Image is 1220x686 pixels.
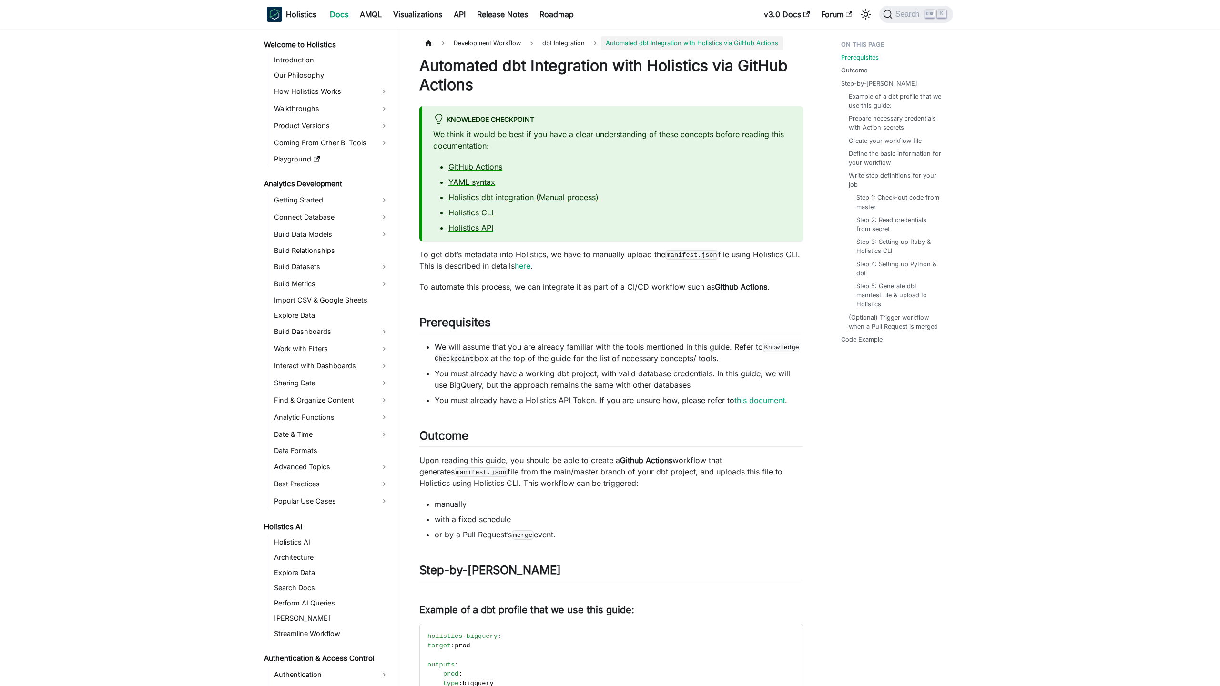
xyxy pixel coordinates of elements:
[271,341,392,356] a: Work with Filters
[856,282,940,309] a: Step 5: Generate dbt manifest file & upload to Holistics
[435,341,803,364] li: We will assume that you are already familiar with the tools mentioned in this guide. Refer to box...
[455,661,458,668] span: :
[419,315,803,333] h2: Prerequisites
[271,324,392,339] a: Build Dashboards
[715,282,767,292] strong: Github Actions
[271,309,392,322] a: Explore Data
[856,237,940,255] a: Step 3: Setting up Ruby & Holistics CLI
[261,38,392,51] a: Welcome to Holistics
[271,135,392,151] a: Coming From Other BI Tools
[448,177,495,187] a: YAML syntax
[271,84,392,99] a: How Holistics Works
[271,210,392,225] a: Connect Database
[841,79,917,88] a: Step-by-[PERSON_NAME]
[271,393,392,408] a: Find & Organize Content
[419,281,803,293] p: To automate this process, we can integrate it as part of a CI/CD workflow such as .
[458,670,462,677] span: :
[271,293,392,307] a: Import CSV & Google Sheets
[427,642,451,649] span: target
[419,604,803,616] h3: Example of a dbt profile that we use this guide:
[271,410,392,425] a: Analytic Functions
[267,7,282,22] img: Holistics
[261,177,392,191] a: Analytics Development
[271,259,392,274] a: Build Datasets
[271,596,392,610] a: Perform AI Queries
[515,261,530,271] a: here
[271,427,392,442] a: Date & Time
[419,36,437,50] a: Home page
[419,56,803,94] h1: Automated dbt Integration with Holistics via GitHub Actions
[448,208,493,217] a: Holistics CLI
[261,652,392,665] a: Authentication & Access Control
[665,250,718,260] code: manifest.json
[271,444,392,457] a: Data Formats
[271,69,392,82] a: Our Philosophy
[849,114,944,132] a: Prepare necessary credentials with Action secrets
[419,454,803,489] p: Upon reading this guide, you should be able to create a workflow that generates file from the mai...
[849,149,944,167] a: Define the basic information for your workflow
[471,7,534,22] a: Release Notes
[498,633,501,640] span: :
[620,455,672,465] strong: Github Actions
[271,667,392,682] a: Authentication
[849,92,944,110] a: Example of a dbt profile that we use this guide:
[937,10,946,18] kbd: K
[448,223,493,232] a: Holistics API
[433,114,792,126] div: Knowledge Checkpoint
[419,563,803,581] h2: Step-by-[PERSON_NAME]
[271,192,392,208] a: Getting Started
[271,612,392,625] a: [PERSON_NAME]
[435,368,803,391] li: You must already have a working dbt project, with valid database credentials. In this guide, we w...
[267,7,316,22] a: HolisticsHolistics
[271,627,392,640] a: Streamline Workflow
[856,260,940,278] a: Step 4: Setting up Python & dbt
[271,535,392,549] a: Holistics AI
[271,459,392,474] a: Advanced Topics
[734,395,785,405] a: this document
[542,40,585,47] span: dbt Integration
[261,520,392,534] a: Holistics AI
[427,633,498,640] span: holistics-bigquery
[286,9,316,20] b: Holistics
[849,171,944,189] a: Write step definitions for your job
[271,476,392,492] a: Best Practices
[271,551,392,564] a: Architecture
[433,129,792,151] p: We think it would be best if you have a clear understanding of these concepts before reading this...
[271,494,392,509] a: Popular Use Cases
[271,227,392,242] a: Build Data Models
[271,101,392,116] a: Walkthroughs
[435,514,803,525] li: with a fixed schedule
[271,581,392,595] a: Search Docs
[419,36,803,50] nav: Breadcrumbs
[893,10,925,19] span: Search
[271,276,392,292] a: Build Metrics
[271,152,392,166] a: Playground
[849,136,922,145] a: Create your workflow file
[419,429,803,447] h2: Outcome
[435,394,803,406] li: You must already have a Holistics API Token. If you are unsure how, please refer to .
[841,335,883,344] a: Code Example
[354,7,387,22] a: AMQL
[512,530,534,540] code: merge
[448,192,599,202] a: Holistics dbt integration (Manual process)
[455,642,470,649] span: prod
[448,7,471,22] a: API
[435,529,803,540] li: or by a Pull Request’s event.
[435,498,803,510] li: manually
[856,193,940,211] a: Step 1: Check-out code from master
[601,36,783,50] span: Automated dbt Integration with Holistics via GitHub Actions
[849,313,944,331] a: (Optional) Trigger workflow when a Pull Request is merged
[443,670,459,677] span: prod
[271,358,392,373] a: Interact with Dashboards
[858,7,874,22] button: Switch between dark and light mode (currently light mode)
[841,66,867,75] a: Outcome
[449,36,526,50] span: Development Workflow
[856,215,940,233] a: Step 2: Read credentials from secret
[419,249,803,272] p: To get dbt’s metadata into Holistics, we have to manually upload the file using Holistics CLI. Th...
[257,29,400,686] nav: Docs sidebar
[448,162,502,171] a: GitHub Actions
[758,7,815,22] a: v3.0 Docs
[841,53,879,62] a: Prerequisites
[271,118,392,133] a: Product Versions
[538,36,590,50] a: dbt Integration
